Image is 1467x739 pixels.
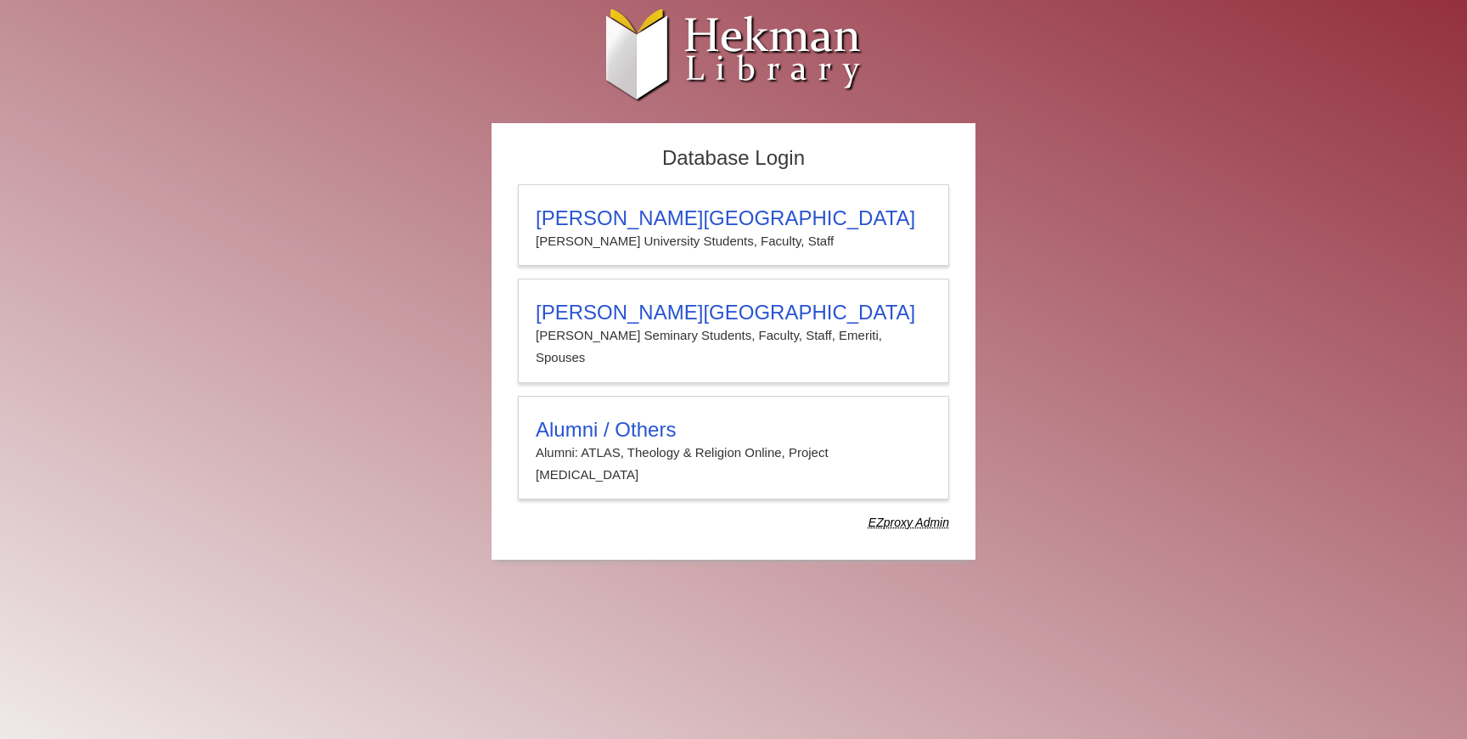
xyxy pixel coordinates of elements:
[536,206,931,230] h3: [PERSON_NAME][GEOGRAPHIC_DATA]
[868,516,949,529] dfn: Use Alumni login
[536,418,931,442] h3: Alumni / Others
[509,141,958,176] h2: Database Login
[518,184,949,266] a: [PERSON_NAME][GEOGRAPHIC_DATA][PERSON_NAME] University Students, Faculty, Staff
[536,418,931,487] summary: Alumni / OthersAlumni: ATLAS, Theology & Religion Online, Project [MEDICAL_DATA]
[518,279,949,383] a: [PERSON_NAME][GEOGRAPHIC_DATA][PERSON_NAME] Seminary Students, Faculty, Staff, Emeriti, Spouses
[536,301,931,324] h3: [PERSON_NAME][GEOGRAPHIC_DATA]
[536,230,931,252] p: [PERSON_NAME] University Students, Faculty, Staff
[536,442,931,487] p: Alumni: ATLAS, Theology & Religion Online, Project [MEDICAL_DATA]
[536,324,931,369] p: [PERSON_NAME] Seminary Students, Faculty, Staff, Emeriti, Spouses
